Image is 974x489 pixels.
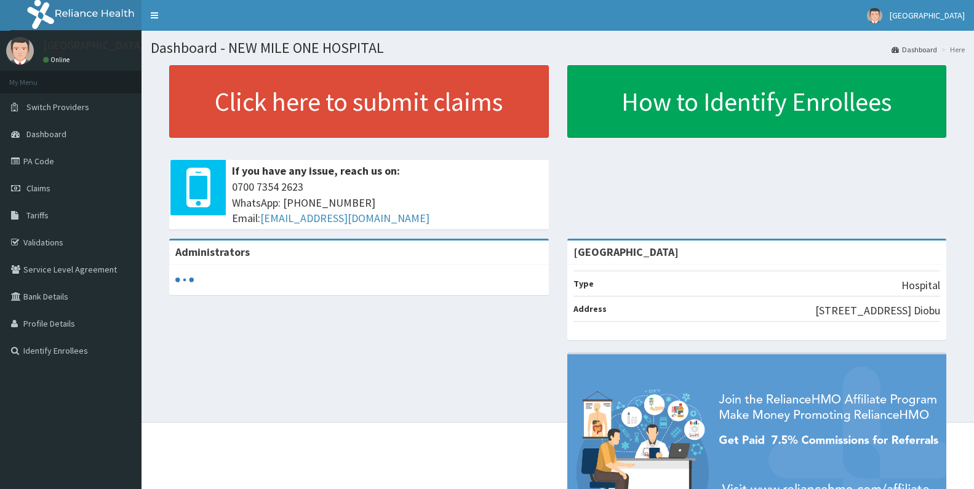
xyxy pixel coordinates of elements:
p: [GEOGRAPHIC_DATA] [43,40,145,51]
a: [EMAIL_ADDRESS][DOMAIN_NAME] [260,211,429,225]
b: If you have any issue, reach us on: [232,164,400,178]
li: Here [938,44,965,55]
b: Administrators [175,245,250,259]
span: Tariffs [26,210,49,221]
span: Claims [26,183,50,194]
b: Type [573,278,594,289]
b: Address [573,303,607,314]
a: Online [43,55,73,64]
img: User Image [867,8,882,23]
h1: Dashboard - NEW MILE ONE HOSPITAL [151,40,965,56]
svg: audio-loading [175,271,194,289]
a: Dashboard [892,44,937,55]
strong: [GEOGRAPHIC_DATA] [573,245,679,259]
span: Dashboard [26,129,66,140]
p: [STREET_ADDRESS] Diobu [815,303,940,319]
a: How to Identify Enrollees [567,65,947,138]
span: Switch Providers [26,101,89,113]
span: 0700 7354 2623 WhatsApp: [PHONE_NUMBER] Email: [232,179,543,226]
a: Click here to submit claims [169,65,549,138]
img: User Image [6,37,34,65]
p: Hospital [901,277,940,293]
span: [GEOGRAPHIC_DATA] [890,10,965,21]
